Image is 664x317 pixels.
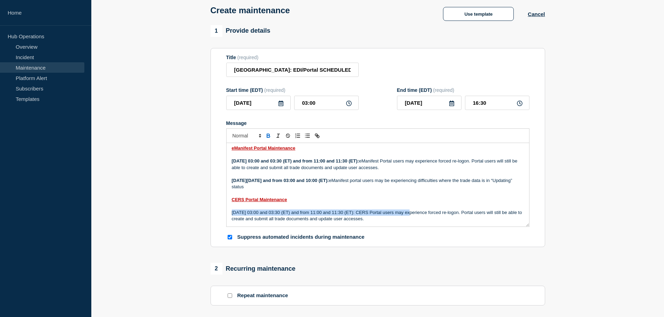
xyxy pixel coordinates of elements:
div: Provide details [211,25,270,37]
span: 1 [211,25,222,37]
div: End time (EDT) [397,87,529,93]
div: Title [226,55,359,60]
span: (required) [237,55,259,60]
div: Start time (EDT) [226,87,359,93]
u: CERS Portal Maintenance [232,197,287,202]
span: (required) [264,87,285,93]
input: Title [226,63,359,77]
button: Toggle bulleted list [303,132,312,140]
div: Recurring maintenance [211,263,296,275]
button: Cancel [528,11,545,17]
span: Font size [229,132,264,140]
input: HH:MM [465,96,529,110]
input: HH:MM [294,96,359,110]
strong: [DATE][DATE] and from 03:00 and 10:00 (ET): [232,178,329,183]
button: Toggle bold text [264,132,273,140]
input: YYYY-MM-DD [397,96,461,110]
strong: [DATE] 03:00 and 03:30 (ET) and from 11:00 and 11:30 (ET): [232,158,359,164]
p: Suppress automated incidents during maintenance [237,234,365,240]
p: Repeat maintenance [237,292,288,299]
button: Toggle strikethrough text [283,132,293,140]
span: 2 [211,263,222,275]
button: Toggle link [312,132,322,140]
u: eManifest Portal Maintenance [232,145,296,151]
button: Use template [443,7,514,21]
input: YYYY-MM-DD [226,96,291,110]
div: Message [226,120,529,126]
input: Repeat maintenance [228,293,232,298]
p: [DATE] 03:00 and 03:30 (ET) and from 11:00 and 11:30 (ET): CERS Portal users may experience force... [232,209,524,222]
button: Toggle italic text [273,132,283,140]
p: eManifest Portal users may experience forced re-logon. Portal users will still be able to create ... [232,158,524,171]
h1: Create maintenance [211,6,290,15]
span: (required) [433,87,455,93]
div: Message [227,143,529,227]
button: Toggle ordered list [293,132,303,140]
p: eManifest portal users may be experiencing difficulties where the trade data is in “Updating” status [232,177,524,190]
input: Suppress automated incidents during maintenance [228,235,232,239]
